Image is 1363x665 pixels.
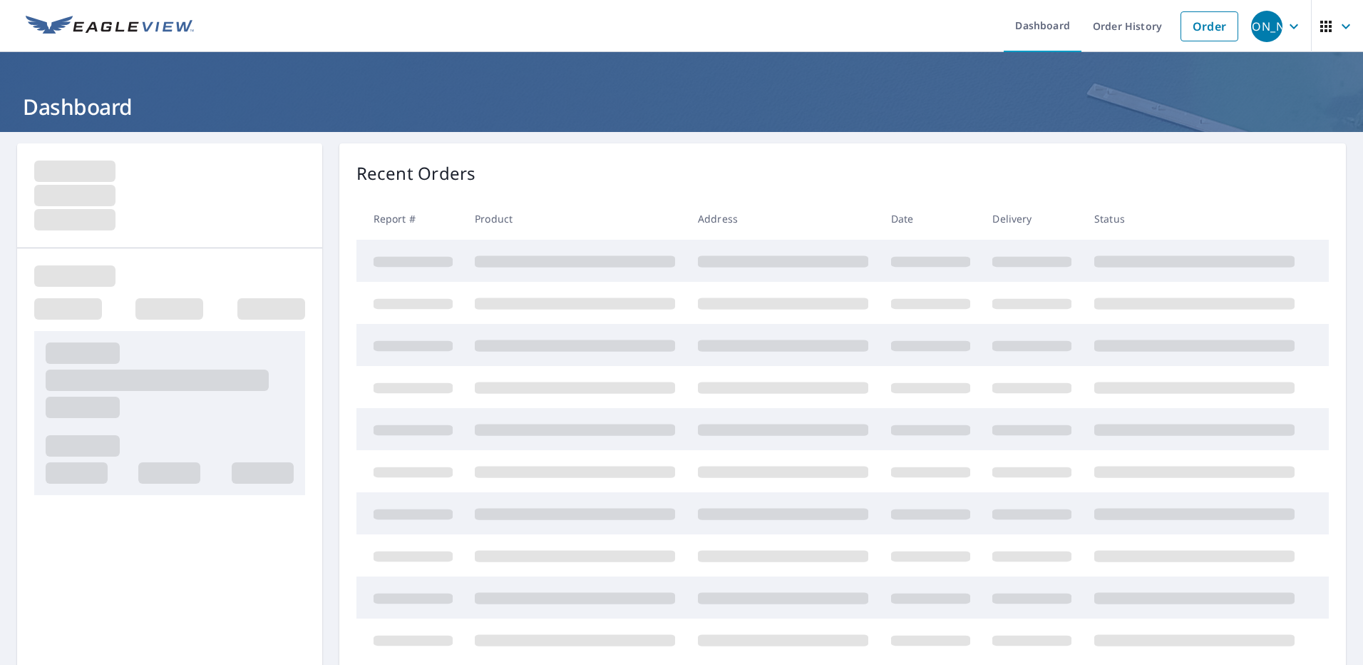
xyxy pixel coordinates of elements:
div: [PERSON_NAME] [1251,11,1282,42]
th: Delivery [981,198,1083,240]
p: Recent Orders [356,161,476,186]
th: Report # [356,198,464,240]
a: Order [1181,11,1238,41]
th: Date [880,198,982,240]
img: EV Logo [26,16,194,37]
th: Address [686,198,880,240]
th: Product [463,198,686,240]
th: Status [1083,198,1306,240]
h1: Dashboard [17,92,1346,121]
